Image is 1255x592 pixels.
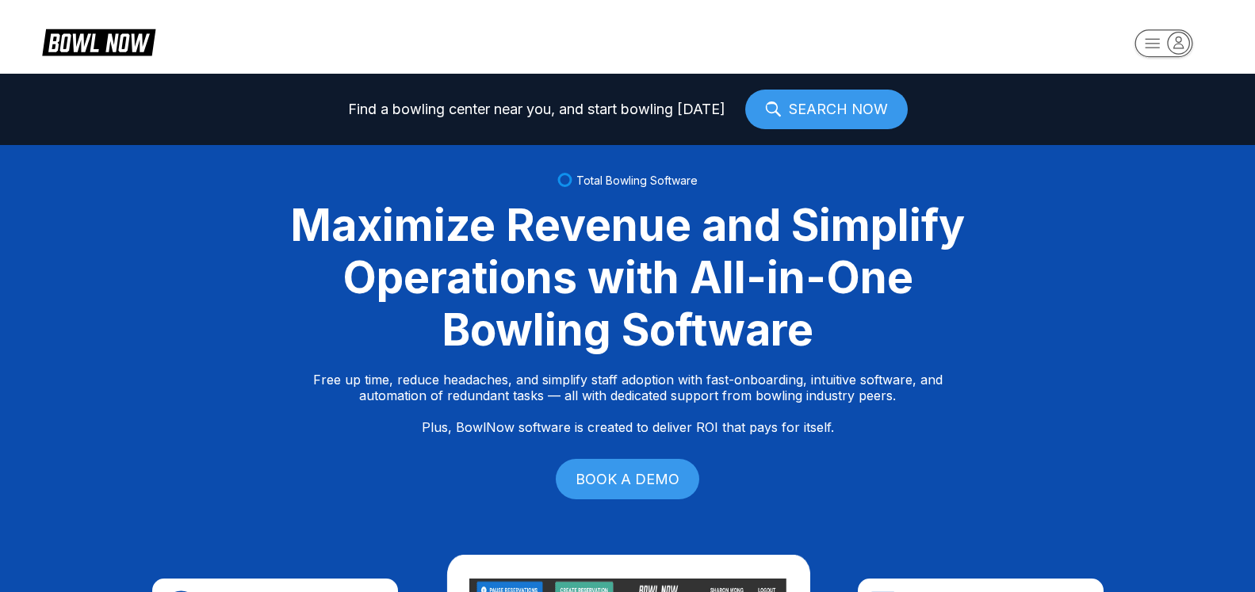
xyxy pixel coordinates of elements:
[271,199,985,356] div: Maximize Revenue and Simplify Operations with All-in-One Bowling Software
[313,372,943,435] p: Free up time, reduce headaches, and simplify staff adoption with fast-onboarding, intuitive softw...
[745,90,908,129] a: SEARCH NOW
[576,174,698,187] span: Total Bowling Software
[348,101,725,117] span: Find a bowling center near you, and start bowling [DATE]
[556,459,699,499] a: BOOK A DEMO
